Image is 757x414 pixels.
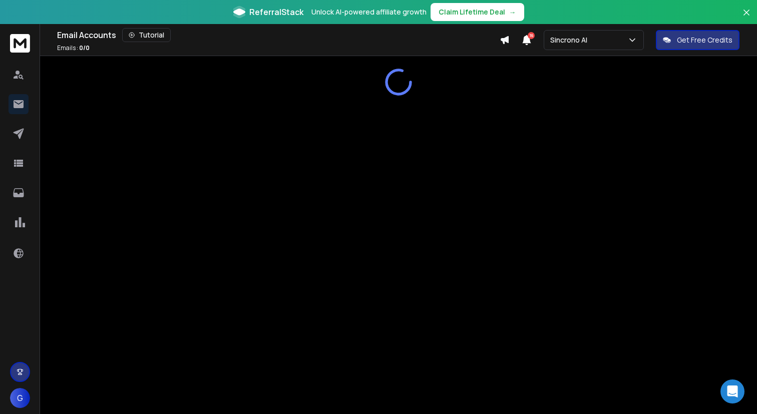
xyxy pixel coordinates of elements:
span: 0 / 0 [79,44,90,52]
span: → [509,7,516,17]
div: Email Accounts [57,28,500,42]
p: Sincrono AI [550,35,591,45]
button: Close banner [740,6,753,30]
button: Claim Lifetime Deal→ [431,3,524,21]
p: Get Free Credits [677,35,732,45]
button: Get Free Credits [656,30,739,50]
span: 16 [528,32,535,39]
span: ReferralStack [249,6,303,18]
p: Emails : [57,44,90,52]
button: G [10,388,30,408]
div: Open Intercom Messenger [720,379,744,403]
p: Unlock AI-powered affiliate growth [311,7,427,17]
button: Tutorial [122,28,171,42]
